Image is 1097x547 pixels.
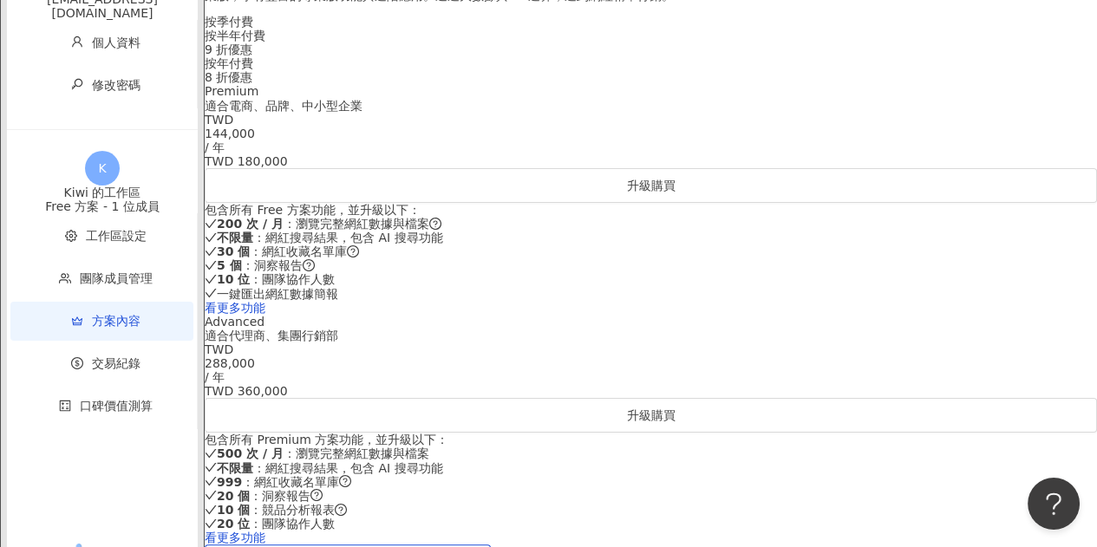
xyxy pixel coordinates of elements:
strong: 500 次 / 月 [217,446,284,460]
div: / 年 [205,140,1097,154]
strong: 20 個 [217,489,250,503]
div: 包含所有 Free 方案功能，並升級以下： [205,203,1097,217]
span: calculator [59,400,71,412]
div: 144,000 [205,127,1097,140]
strong: 999 [217,475,242,489]
strong: 5 個 [217,258,242,272]
span: check [205,259,217,271]
span: 團隊成員管理 [80,271,153,285]
span: ：團隊協作人數 [217,517,335,531]
span: check [205,231,217,244]
div: TWD [205,113,1097,127]
span: check [205,504,217,516]
div: TWD 180,000 [205,154,1097,168]
span: question-circle [303,259,315,271]
span: 修改密碼 [92,78,140,92]
span: ：瀏覽完整網紅數據與檔案 [217,446,429,460]
span: user [71,36,83,48]
span: check [205,273,217,285]
div: 按年付費 [205,56,1097,84]
div: Advanced [205,315,1097,329]
div: Kiwi 的工作區 [7,186,198,199]
button: 升級購買 [205,398,1097,433]
span: ：競品分析報表 [217,503,335,517]
span: check [205,475,217,487]
span: ：網紅收藏名單庫 [217,475,339,489]
span: question-circle [339,475,351,487]
span: ：瀏覽完整網紅數據與檔案 [217,217,429,231]
span: question-circle [310,489,323,501]
div: 包含所有 Premium 方案功能，並升級以下： [205,433,1097,446]
span: question-circle [335,504,347,516]
span: ：網紅收藏名單庫 [217,244,347,258]
span: 方案內容 [92,314,140,328]
span: check [205,447,217,459]
button: 升級購買 [205,168,1097,203]
span: 口碑價值測算 [80,399,153,413]
span: ：團隊協作人數 [217,272,335,286]
span: check [205,218,217,230]
span: 交易紀錄 [92,356,140,370]
span: question-circle [429,218,441,230]
span: 升級購買 [627,179,676,192]
div: 9 折優惠 [205,42,1097,56]
div: 8 折優惠 [205,70,1097,84]
div: 288,000 [205,356,1097,370]
span: 一鍵匯出網紅數據簡報 [217,287,338,301]
div: 按半年付費 [205,29,1097,56]
span: 工作區設定 [86,229,147,243]
span: ：洞察報告 [217,258,303,272]
a: 看更多功能 [205,301,265,315]
span: 個人資料 [92,36,140,49]
span: question-circle [347,245,359,257]
span: check [205,518,217,530]
span: K [98,159,106,178]
span: 升級購買 [627,408,676,422]
iframe: Help Scout Beacon - Open [1028,478,1080,530]
span: key [71,78,83,90]
span: 適合代理商、集團行銷部 [205,329,338,342]
span: check [205,489,217,501]
a: 看更多功能 [205,531,265,544]
div: TWD 360,000 [205,384,1097,398]
strong: 30 個 [217,244,250,258]
span: check [205,245,217,257]
div: TWD [205,342,1097,356]
strong: 200 次 / 月 [217,217,284,231]
strong: 不限量 [217,461,253,475]
div: 按季付費 [205,15,1097,29]
span: ：網紅搜尋結果，包含 AI 搜尋功能 [217,231,443,244]
strong: 10 位 [217,272,250,286]
span: ：網紅搜尋結果，包含 AI 搜尋功能 [217,461,443,475]
span: dollar [71,357,83,369]
strong: 10 個 [217,503,250,517]
span: ：洞察報告 [217,489,310,503]
span: 適合電商、品牌、中小型企業 [205,99,362,113]
strong: 20 位 [217,517,250,531]
div: Premium [205,84,1097,98]
div: Free 方案 - 1 位成員 [7,199,198,213]
span: check [205,287,217,299]
strong: 不限量 [217,231,253,244]
div: / 年 [205,370,1097,384]
span: check [205,461,217,473]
